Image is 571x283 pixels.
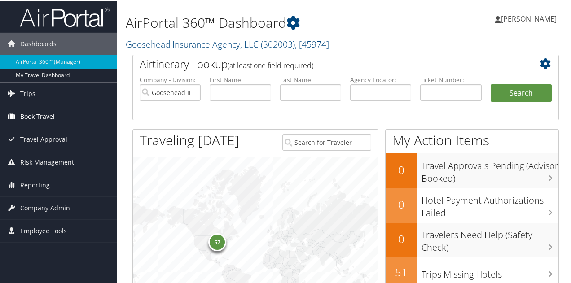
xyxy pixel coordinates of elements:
[386,222,558,257] a: 0Travelers Need Help (Safety Check)
[140,56,516,71] h2: Airtinerary Lookup
[20,219,67,241] span: Employee Tools
[210,74,271,83] label: First Name:
[228,60,313,70] span: (at least one field required)
[386,161,417,177] h2: 0
[491,83,552,101] button: Search
[386,264,417,279] h2: 51
[422,263,558,280] h3: Trips Missing Hotels
[20,150,74,173] span: Risk Management
[261,37,295,49] span: ( 302003 )
[280,74,341,83] label: Last Name:
[140,74,201,83] label: Company - Division:
[386,187,558,222] a: 0Hotel Payment Authorizations Failed
[422,189,558,218] h3: Hotel Payment Authorizations Failed
[386,152,558,187] a: 0Travel Approvals Pending (Advisor Booked)
[140,130,239,149] h1: Traveling [DATE]
[495,4,566,31] a: [PERSON_NAME]
[420,74,481,83] label: Ticket Number:
[295,37,329,49] span: , [ 45974 ]
[282,133,371,150] input: Search for Traveler
[20,32,57,54] span: Dashboards
[422,223,558,253] h3: Travelers Need Help (Safety Check)
[208,232,226,250] div: 57
[20,127,67,150] span: Travel Approval
[386,130,558,149] h1: My Action Items
[350,74,411,83] label: Agency Locator:
[126,37,329,49] a: Goosehead Insurance Agency, LLC
[126,13,419,31] h1: AirPortal 360™ Dashboard
[20,104,55,127] span: Book Travel
[20,6,110,27] img: airportal-logo.png
[20,173,50,196] span: Reporting
[20,82,35,104] span: Trips
[422,154,558,184] h3: Travel Approvals Pending (Advisor Booked)
[386,196,417,211] h2: 0
[501,13,557,23] span: [PERSON_NAME]
[386,231,417,246] h2: 0
[20,196,70,218] span: Company Admin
